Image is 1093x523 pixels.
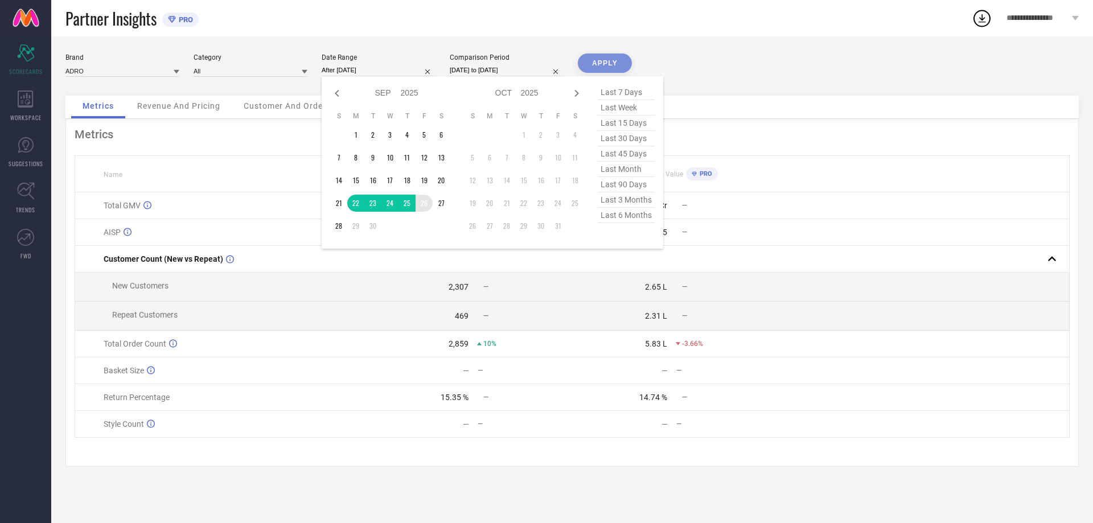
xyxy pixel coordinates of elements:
[549,195,566,212] td: Fri Oct 24 2025
[104,393,170,402] span: Return Percentage
[682,283,687,291] span: —
[455,311,469,320] div: 469
[598,100,655,116] span: last week
[515,126,532,143] td: Wed Oct 01 2025
[398,112,416,121] th: Thursday
[364,195,381,212] td: Tue Sep 23 2025
[464,172,481,189] td: Sun Oct 12 2025
[104,339,166,348] span: Total Order Count
[682,201,687,209] span: —
[661,419,668,429] div: —
[364,149,381,166] td: Tue Sep 09 2025
[330,217,347,234] td: Sun Sep 28 2025
[65,53,179,61] div: Brand
[566,112,584,121] th: Saturday
[10,113,42,122] span: WORKSPACE
[330,195,347,212] td: Sun Sep 21 2025
[330,172,347,189] td: Sun Sep 14 2025
[20,252,31,260] span: FWD
[433,112,450,121] th: Saturday
[104,201,141,210] span: Total GMV
[381,149,398,166] td: Wed Sep 10 2025
[433,195,450,212] td: Sat Sep 27 2025
[416,126,433,143] td: Fri Sep 05 2025
[16,205,35,214] span: TRENDS
[598,192,655,208] span: last 3 months
[464,149,481,166] td: Sun Oct 05 2025
[104,419,144,429] span: Style Count
[598,177,655,192] span: last 90 days
[194,53,307,61] div: Category
[498,195,515,212] td: Tue Oct 21 2025
[330,87,344,100] div: Previous month
[112,310,178,319] span: Repeat Customers
[481,172,498,189] td: Mon Oct 13 2025
[398,126,416,143] td: Thu Sep 04 2025
[83,101,114,110] span: Metrics
[549,149,566,166] td: Fri Oct 10 2025
[398,172,416,189] td: Thu Sep 18 2025
[498,217,515,234] td: Tue Oct 28 2025
[464,112,481,121] th: Sunday
[598,208,655,223] span: last 6 months
[322,64,435,76] input: Select date range
[381,126,398,143] td: Wed Sep 03 2025
[645,282,667,291] div: 2.65 L
[75,127,1070,141] div: Metrics
[176,15,193,24] span: PRO
[65,7,157,30] span: Partner Insights
[566,149,584,166] td: Sat Oct 11 2025
[104,228,121,237] span: AISP
[661,366,668,375] div: —
[330,149,347,166] td: Sun Sep 07 2025
[566,126,584,143] td: Sat Oct 04 2025
[104,366,144,375] span: Basket Size
[972,8,992,28] div: Open download list
[364,217,381,234] td: Tue Sep 30 2025
[676,420,770,428] div: —
[433,126,450,143] td: Sat Sep 06 2025
[347,126,364,143] td: Mon Sep 01 2025
[416,172,433,189] td: Fri Sep 19 2025
[481,149,498,166] td: Mon Oct 06 2025
[112,281,169,290] span: New Customers
[9,159,43,168] span: SUGGESTIONS
[549,112,566,121] th: Friday
[9,67,43,76] span: SCORECARDS
[104,171,122,179] span: Name
[483,340,496,348] span: 10%
[416,149,433,166] td: Fri Sep 12 2025
[416,112,433,121] th: Friday
[532,112,549,121] th: Thursday
[364,172,381,189] td: Tue Sep 16 2025
[532,172,549,189] td: Thu Oct 16 2025
[463,366,469,375] div: —
[416,195,433,212] td: Fri Sep 26 2025
[244,101,331,110] span: Customer And Orders
[450,53,564,61] div: Comparison Period
[645,311,667,320] div: 2.31 L
[347,172,364,189] td: Mon Sep 15 2025
[515,149,532,166] td: Wed Oct 08 2025
[598,131,655,146] span: last 30 days
[682,312,687,320] span: —
[498,149,515,166] td: Tue Oct 07 2025
[463,419,469,429] div: —
[483,312,488,320] span: —
[498,112,515,121] th: Tuesday
[347,112,364,121] th: Monday
[483,283,488,291] span: —
[449,282,469,291] div: 2,307
[639,393,667,402] div: 14.74 %
[347,217,364,234] td: Mon Sep 29 2025
[449,339,469,348] div: 2,859
[398,149,416,166] td: Thu Sep 11 2025
[515,195,532,212] td: Wed Oct 22 2025
[478,366,572,374] div: —
[364,126,381,143] td: Tue Sep 02 2025
[481,112,498,121] th: Monday
[347,149,364,166] td: Mon Sep 08 2025
[347,195,364,212] td: Mon Sep 22 2025
[532,149,549,166] td: Thu Oct 09 2025
[598,85,655,100] span: last 7 days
